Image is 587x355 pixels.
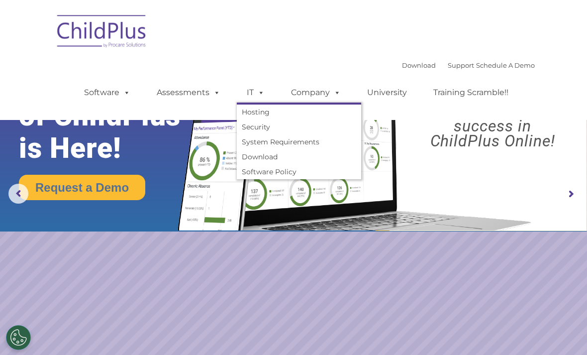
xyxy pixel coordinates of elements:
a: Download [237,149,361,164]
a: IT [237,83,275,103]
font: | [402,61,535,69]
iframe: Chat Widget [419,247,587,355]
a: Download [402,61,436,69]
a: Security [237,119,361,134]
a: Hosting [237,105,361,119]
rs-layer: The Future of ChildPlus is Here! [19,67,206,164]
a: Request a Demo [19,175,145,200]
button: Cookies Settings [6,325,31,350]
a: Company [281,83,351,103]
a: Schedule A Demo [476,61,535,69]
a: Training Scramble!! [423,83,518,103]
a: System Requirements [237,134,361,149]
a: Support [448,61,474,69]
a: University [357,83,417,103]
rs-layer: Boost your productivity and streamline your success in ChildPlus Online! [405,74,580,148]
a: Assessments [147,83,230,103]
a: Software Policy [237,164,361,179]
a: Software [74,83,140,103]
img: ChildPlus by Procare Solutions [52,8,152,58]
